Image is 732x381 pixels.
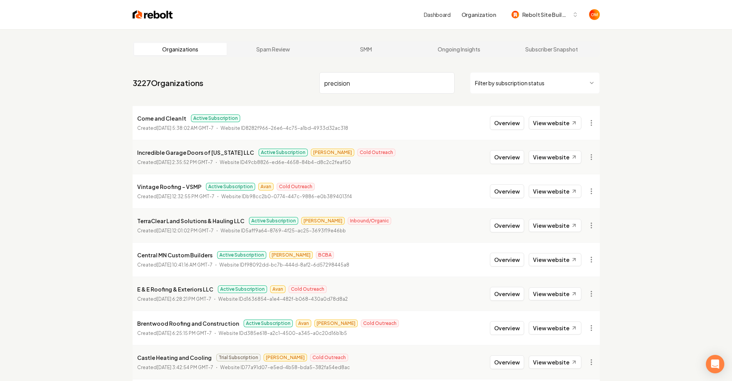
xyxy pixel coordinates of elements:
span: BCBA [316,251,334,259]
button: Overview [490,184,524,198]
button: Overview [490,219,524,232]
a: View website [529,219,581,232]
a: View website [529,253,581,266]
p: Come and Clean It [137,114,186,123]
img: Rebolt Logo [133,9,173,20]
p: Website ID 77a91d07-e5ed-4b58-bda5-382fa54ed8ac [220,364,350,371]
p: Website ID d385e618-a2c1-4500-a345-a0c20d16b1b5 [219,330,347,337]
button: Overview [490,321,524,335]
span: Active Subscription [206,183,255,190]
a: Spam Review [227,43,320,55]
p: Created [137,261,212,269]
time: [DATE] 6:28:21 PM GMT-7 [157,296,211,302]
p: Website ID 8282f966-26e6-4c75-a1bd-4933d32ac318 [221,124,348,132]
p: Created [137,364,213,371]
span: Active Subscription [191,114,240,122]
span: Active Subscription [249,217,298,225]
span: Cold Outreach [357,149,395,156]
span: [PERSON_NAME] [301,217,345,225]
a: View website [529,287,581,300]
a: Ongoing Insights [412,43,505,55]
p: Created [137,159,213,166]
time: [DATE] 2:35:52 PM GMT-7 [157,159,213,165]
span: Active Subscription [259,149,308,156]
a: View website [529,116,581,129]
span: Active Subscription [217,251,266,259]
a: View website [529,151,581,164]
span: [PERSON_NAME] [269,251,313,259]
a: View website [529,321,581,335]
p: Created [137,295,211,303]
p: Created [137,227,214,235]
button: Organization [457,8,501,22]
time: [DATE] 12:32:55 PM GMT-7 [157,194,214,199]
span: Cold Outreach [289,285,327,293]
span: Cold Outreach [277,183,315,190]
p: Created [137,193,214,200]
p: Website ID 5aff9a64-8769-4f25-ac25-3693f19e46bb [221,227,346,235]
a: Dashboard [424,11,451,18]
button: Overview [490,355,524,369]
button: Overview [490,287,524,301]
span: Avan [270,285,285,293]
time: [DATE] 12:01:02 PM GMT-7 [157,228,214,234]
span: Cold Outreach [310,354,348,361]
p: Website ID d1636854-a1e4-482f-b068-430a0d78d8a2 [218,295,348,303]
p: Vintage Roofing - VSMP [137,182,201,191]
button: Overview [490,253,524,267]
button: Overview [490,150,524,164]
time: [DATE] 10:41:16 AM GMT-7 [157,262,212,268]
img: Omar Molai [589,9,600,20]
span: [PERSON_NAME] [311,149,354,156]
a: View website [529,356,581,369]
img: Rebolt Site Builder [511,11,519,18]
span: Inbound/Organic [348,217,391,225]
p: Website ID b98cc2b0-0774-447c-9886-e0b3894013f4 [221,193,352,200]
a: 3227Organizations [133,78,203,88]
p: Castle Heating and Cooling [137,353,212,362]
a: View website [529,185,581,198]
span: Rebolt Site Builder [522,11,569,19]
time: [DATE] 6:25:15 PM GMT-7 [157,330,212,336]
p: E & E Roofing & Exteriors LLC [137,285,213,294]
p: Website ID 49cb8826-ed6e-4658-84b4-d8c2c2feaf50 [220,159,351,166]
p: Incredible Garage Doors of [US_STATE] LLC [137,148,254,157]
p: Created [137,330,212,337]
p: Brentwood Roofing and Construction [137,319,239,328]
input: Search by name or ID [319,72,455,94]
span: Avan [258,183,274,190]
p: TerraClear Land Solutions & Hauling LLC [137,216,244,225]
span: [PERSON_NAME] [314,320,358,327]
time: [DATE] 3:42:54 PM GMT-7 [157,364,213,370]
p: Central MN Custom Builders [137,250,212,260]
p: Website ID f98092dd-bc7b-444d-8af2-6d57298445a8 [219,261,349,269]
div: Open Intercom Messenger [706,355,724,373]
span: [PERSON_NAME] [264,354,307,361]
button: Overview [490,116,524,130]
span: Cold Outreach [361,320,399,327]
p: Created [137,124,214,132]
a: SMM [320,43,413,55]
span: Active Subscription [218,285,267,293]
span: Active Subscription [244,320,293,327]
a: Organizations [134,43,227,55]
button: Open user button [589,9,600,20]
time: [DATE] 5:38:02 AM GMT-7 [157,125,214,131]
span: Trial Subscription [216,354,261,361]
span: Avan [296,320,311,327]
a: Subscriber Snapshot [505,43,598,55]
